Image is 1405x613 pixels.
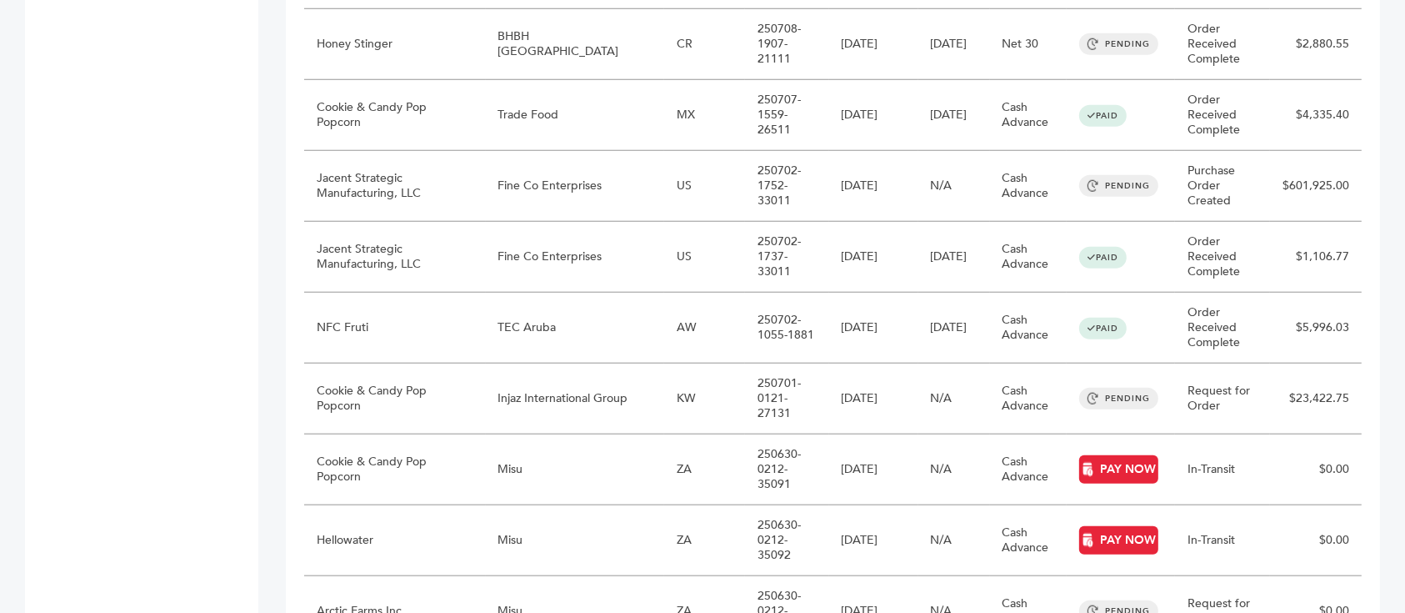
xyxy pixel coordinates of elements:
td: $2,880.55 [1270,9,1362,80]
td: [DATE] [918,222,990,293]
td: In-Transit [1175,505,1270,576]
span: PAID [1079,247,1127,269]
td: [DATE] [829,222,918,293]
td: BHBH [GEOGRAPHIC_DATA] [486,9,664,80]
td: N/A [918,435,990,505]
span: PAID [1079,318,1127,339]
td: Order Received Complete [1175,9,1270,80]
td: US [664,222,745,293]
td: Cookie & Candy Pop Popcorn [304,364,486,435]
td: Purchase Order Created [1175,151,1270,222]
td: 250630-0212-35091 [745,435,829,505]
td: Misu [486,435,664,505]
a: PAY NOW [1079,526,1158,555]
td: Order Received Complete [1175,80,1270,151]
td: MX [664,80,745,151]
td: Cash Advance [990,505,1067,576]
td: TEC Aruba [486,293,664,364]
td: [DATE] [829,293,918,364]
td: [DATE] [829,505,918,576]
td: AW [664,293,745,364]
td: KW [664,364,745,435]
td: 250701-0121-27131 [745,364,829,435]
td: [DATE] [829,9,918,80]
td: Cash Advance [990,222,1067,293]
td: $601,925.00 [1270,151,1362,222]
td: In-Transit [1175,435,1270,505]
td: Cash Advance [990,80,1067,151]
td: 250702-1752-33011 [745,151,829,222]
td: Order Received Complete [1175,293,1270,364]
td: [DATE] [918,293,990,364]
td: Jacent Strategic Manufacturing, LLC [304,151,486,222]
td: Request for Order [1175,364,1270,435]
td: Cookie & Candy Pop Popcorn [304,80,486,151]
span: PENDING [1079,175,1158,197]
td: Fine Co Enterprises [486,151,664,222]
td: $23,422.75 [1270,364,1362,435]
td: Trade Food [486,80,664,151]
td: 250630-0212-35092 [745,505,829,576]
td: $4,335.40 [1270,80,1362,151]
td: Order Received Complete [1175,222,1270,293]
td: [DATE] [829,80,918,151]
span: PENDING [1079,388,1158,410]
td: Cash Advance [990,364,1067,435]
td: US [664,151,745,222]
td: Fine Co Enterprises [486,222,664,293]
td: Jacent Strategic Manufacturing, LLC [304,222,486,293]
td: $0.00 [1270,435,1362,505]
td: [DATE] [829,151,918,222]
td: $5,996.03 [1270,293,1362,364]
td: 250708-1907-21111 [745,9,829,80]
td: NFC Fruti [304,293,486,364]
td: N/A [918,364,990,435]
td: N/A [918,505,990,576]
td: Cookie & Candy Pop Popcorn [304,435,486,505]
td: Honey Stinger [304,9,486,80]
td: 250702-1737-33011 [745,222,829,293]
td: Net 30 [990,9,1067,80]
a: PAY NOW [1079,455,1158,484]
td: Injaz International Group [486,364,664,435]
td: [DATE] [829,435,918,505]
td: [DATE] [829,364,918,435]
td: CR [664,9,745,80]
td: Cash Advance [990,293,1067,364]
td: Cash Advance [990,151,1067,222]
td: Misu [486,505,664,576]
td: Hellowater [304,505,486,576]
td: 250707-1559-26511 [745,80,829,151]
td: [DATE] [918,80,990,151]
span: PAID [1079,105,1127,127]
td: [DATE] [918,9,990,80]
td: $1,106.77 [1270,222,1362,293]
span: PENDING [1079,33,1158,55]
td: Cash Advance [990,435,1067,505]
td: ZA [664,435,745,505]
td: 250702-1055-1881 [745,293,829,364]
td: N/A [918,151,990,222]
td: $0.00 [1270,505,1362,576]
td: ZA [664,505,745,576]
